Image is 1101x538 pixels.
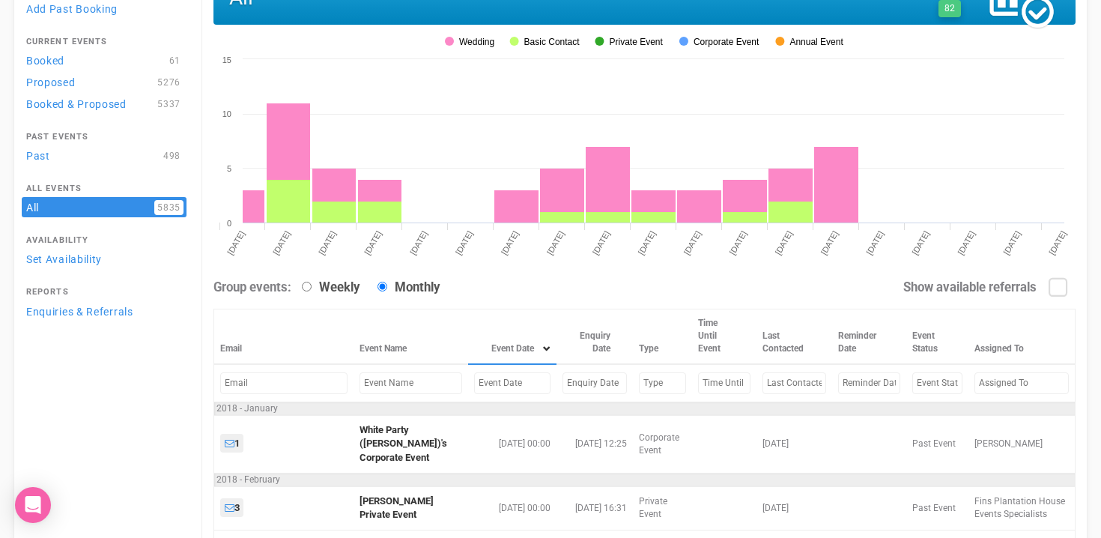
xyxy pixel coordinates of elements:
input: Filter by Email [220,372,348,394]
tspan: [DATE] [682,229,703,256]
tspan: 0 [227,219,231,228]
td: 2018 - February [214,473,1076,486]
tspan: [DATE] [956,229,977,256]
a: Past498 [22,145,186,166]
th: Assigned To [968,309,1076,364]
span: 498 [160,148,183,163]
tspan: 15 [222,55,231,64]
th: Email [214,309,354,364]
th: Event Status [906,309,968,364]
tspan: [DATE] [1001,229,1022,256]
td: Corporate Event [633,415,692,473]
a: Proposed5276 [22,72,186,92]
td: 2018 - January [214,402,1076,415]
tspan: Corporate Event [694,37,759,47]
td: [DATE] 00:00 [468,486,556,530]
tspan: Annual Event [789,37,843,47]
td: [DATE] [756,486,832,530]
a: Booked61 [22,50,186,70]
input: Weekly [302,282,312,291]
input: Filter by Last Contacted [762,372,826,394]
input: Filter by Event Date [474,372,550,394]
tspan: [DATE] [363,229,383,256]
tspan: [DATE] [454,229,475,256]
tspan: [DATE] [637,229,658,256]
td: [DATE] 16:31 [556,486,633,530]
tspan: [DATE] [317,229,338,256]
tspan: Basic Contact [524,37,580,47]
td: Past Event [906,486,968,530]
tspan: [DATE] [500,229,521,256]
tspan: Wedding [459,37,494,47]
td: Past Event [906,415,968,473]
a: All5835 [22,197,186,217]
tspan: Private Event [609,37,663,47]
td: [PERSON_NAME] [968,415,1076,473]
label: Weekly [294,279,360,297]
input: Filter by Reminder Date [838,372,900,394]
th: Time Until Event [692,309,756,364]
h4: Reports [26,288,182,297]
input: Filter by Event Status [912,372,962,394]
th: Event Name [354,309,468,364]
td: Private Event [633,486,692,530]
th: Type [633,309,692,364]
a: White Party ([PERSON_NAME])'s Corporate Event [360,424,447,463]
th: Enquiry Date [556,309,633,364]
span: 61 [166,53,183,68]
td: [DATE] 00:00 [468,415,556,473]
th: Event Date [468,309,556,364]
td: [DATE] [756,415,832,473]
a: Booked & Proposed5337 [22,94,186,114]
a: [PERSON_NAME] Private Event [360,495,434,521]
span: 5337 [154,97,183,112]
tspan: [DATE] [271,229,292,256]
tspan: 5 [227,164,231,173]
tspan: [DATE] [728,229,749,256]
tspan: [DATE] [408,229,429,256]
div: Open Intercom Messenger [15,487,51,523]
td: [DATE] 12:25 [556,415,633,473]
input: Filter by Event Name [360,372,462,394]
td: Fins Plantation House Events Specialists [968,486,1076,530]
tspan: [DATE] [225,229,246,256]
strong: Group events: [213,279,291,294]
tspan: [DATE] [1047,229,1068,256]
input: Monthly [377,282,387,291]
span: 5276 [154,75,183,90]
strong: Show available referrals [903,279,1037,294]
span: 5835 [154,200,183,215]
a: 3 [220,498,243,517]
input: Filter by Time Until Event [698,372,750,394]
input: Filter by Enquiry Date [562,372,627,394]
a: 1 [220,434,243,453]
tspan: 10 [222,109,231,118]
h4: Past Events [26,133,182,142]
input: Filter by Type [639,372,686,394]
th: Reminder Date [832,309,906,364]
h4: Current Events [26,37,182,46]
tspan: [DATE] [545,229,566,256]
input: Filter by Assigned To [974,372,1069,394]
th: Last Contacted [756,309,832,364]
tspan: [DATE] [910,229,931,256]
h4: All Events [26,184,182,193]
a: Enquiries & Referrals [22,301,186,321]
tspan: [DATE] [591,229,612,256]
h4: Availability [26,236,182,245]
tspan: [DATE] [774,229,795,256]
tspan: [DATE] [864,229,885,256]
label: Monthly [370,279,440,297]
a: Set Availability [22,249,186,269]
tspan: [DATE] [819,229,840,256]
